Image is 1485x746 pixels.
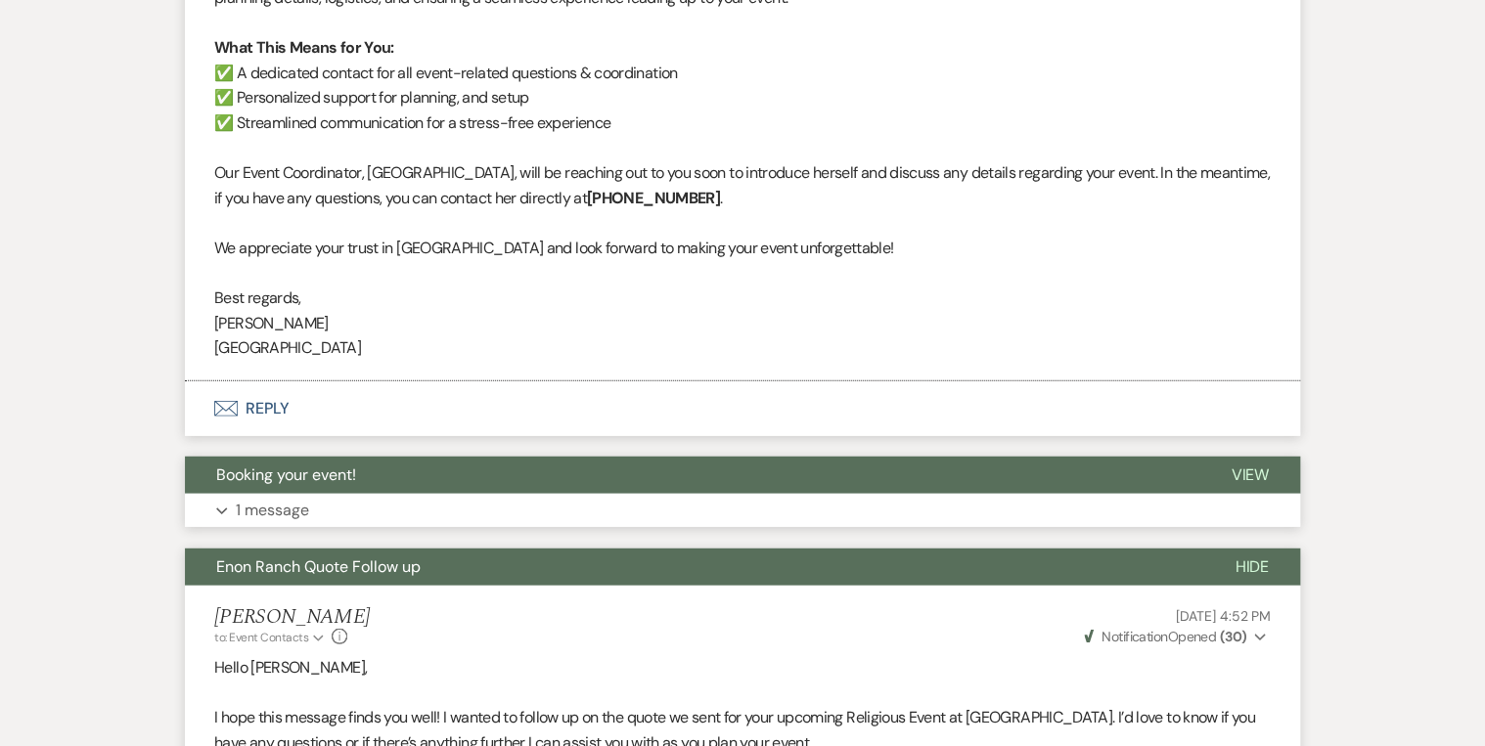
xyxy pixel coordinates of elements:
[1231,464,1269,485] span: View
[1203,549,1300,586] button: Hide
[1199,457,1300,494] button: View
[214,236,1271,261] p: We appreciate your trust in [GEOGRAPHIC_DATA] and look forward to making your event unforgettable!
[214,37,394,58] strong: What This Means for You:
[214,110,1271,136] p: ✅ Streamlined communication for a stress-free experience
[185,457,1199,494] button: Booking your event!
[214,160,1271,210] p: Our Event Coordinator, [GEOGRAPHIC_DATA], will be reaching out to you soon to introduce herself a...
[236,498,309,523] p: 1 message
[214,85,1271,110] p: ✅ Personalized support for planning, and setup
[214,285,1271,311] p: Best regards,
[214,335,1271,361] p: [GEOGRAPHIC_DATA]
[185,549,1203,586] button: Enon Ranch Quote Follow up
[1081,627,1271,647] button: NotificationOpened (30)
[185,494,1300,527] button: 1 message
[214,630,308,645] span: to: Event Contacts
[214,629,327,646] button: to: Event Contacts
[1102,628,1167,645] span: Notification
[214,605,370,630] h5: [PERSON_NAME]
[214,311,1271,336] p: [PERSON_NAME]
[587,188,720,208] strong: [PHONE_NUMBER]
[214,61,1271,86] p: ✅ A dedicated contact for all event-related questions & coordination
[216,464,356,485] span: Booking your event!
[214,655,1271,680] p: Hello [PERSON_NAME],
[216,556,421,577] span: Enon Ranch Quote Follow up
[185,381,1300,436] button: Reply
[1084,628,1247,645] span: Opened
[1176,607,1271,625] span: [DATE] 4:52 PM
[1235,556,1269,577] span: Hide
[1219,628,1246,645] strong: ( 30 )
